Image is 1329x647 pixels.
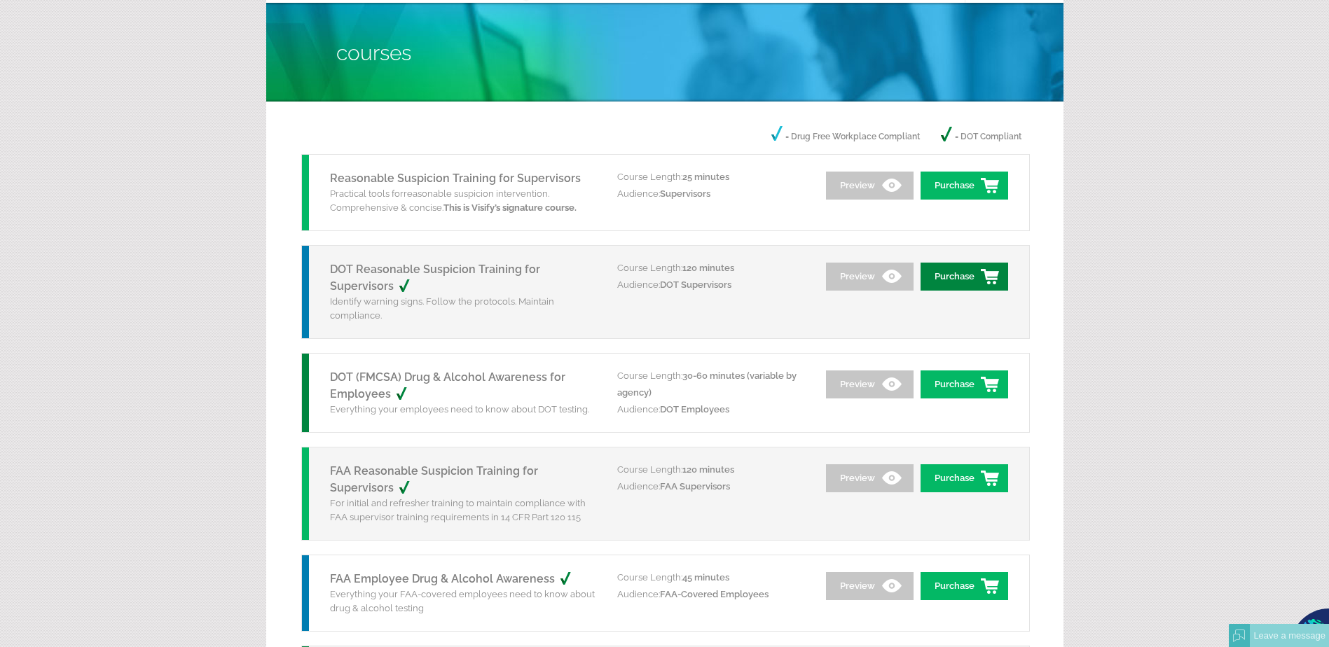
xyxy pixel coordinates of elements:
span: 25 minutes [682,172,729,182]
a: DOT (FMCSA) Drug & Alcohol Awareness for Employees [330,370,565,401]
p: Audience: [617,478,806,495]
span: reasonable suspicion intervention. Comprehensive & concise. [330,188,577,213]
a: Purchase [921,572,1008,600]
span: For initial and refresher training to maintain compliance with FAA supervisor training requiremen... [330,498,586,522]
span: 120 minutes [682,263,734,273]
p: Course Length: [617,260,806,277]
p: Practical tools for [330,187,596,215]
span: 30-60 minutes (variable by agency) [617,370,797,398]
p: Audience: [617,277,806,293]
span: DOT Employees [660,404,729,415]
a: Purchase [921,464,1008,492]
span: FAA-Covered Employees [660,589,769,599]
strong: This is Visify’s signature course. [443,202,577,213]
a: Preview [826,172,914,200]
a: Preview [826,464,914,492]
p: = Drug Free Workplace Compliant [771,126,920,147]
p: Course Length: [617,569,806,586]
a: Purchase [921,172,1008,200]
p: Course Length: [617,368,806,401]
span: DOT Supervisors [660,279,731,290]
a: Purchase [921,263,1008,291]
span: Supervisors [660,188,710,199]
a: Reasonable Suspicion Training for Supervisors [330,172,581,185]
span: 45 minutes [682,572,729,583]
div: Leave a message [1250,624,1329,647]
span: 120 minutes [682,464,734,475]
p: Audience: [617,401,806,418]
p: Audience: [617,186,806,202]
a: Purchase [921,370,1008,398]
a: Preview [826,572,914,600]
a: Preview [826,263,914,291]
p: Audience: [617,586,806,603]
p: Course Length: [617,169,806,186]
span: FAA Supervisors [660,481,730,492]
p: Everything your FAA-covered employees need to know about drug & alcohol testing [330,587,596,615]
p: = DOT Compliant [941,126,1021,147]
p: Everything your employees need to know about DOT testing. [330,403,596,417]
a: Preview [826,370,914,398]
a: FAA Reasonable Suspicion Training for Supervisors [330,464,538,494]
img: Offline [1233,629,1246,642]
span: Courses [336,41,411,65]
p: Course Length: [617,461,806,478]
a: FAA Employee Drug & Alcohol Awareness [330,572,586,585]
p: Identify warning signs. Follow the protocols. Maintain compliance. [330,295,596,323]
a: DOT Reasonable Suspicion Training for Supervisors [330,263,540,293]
